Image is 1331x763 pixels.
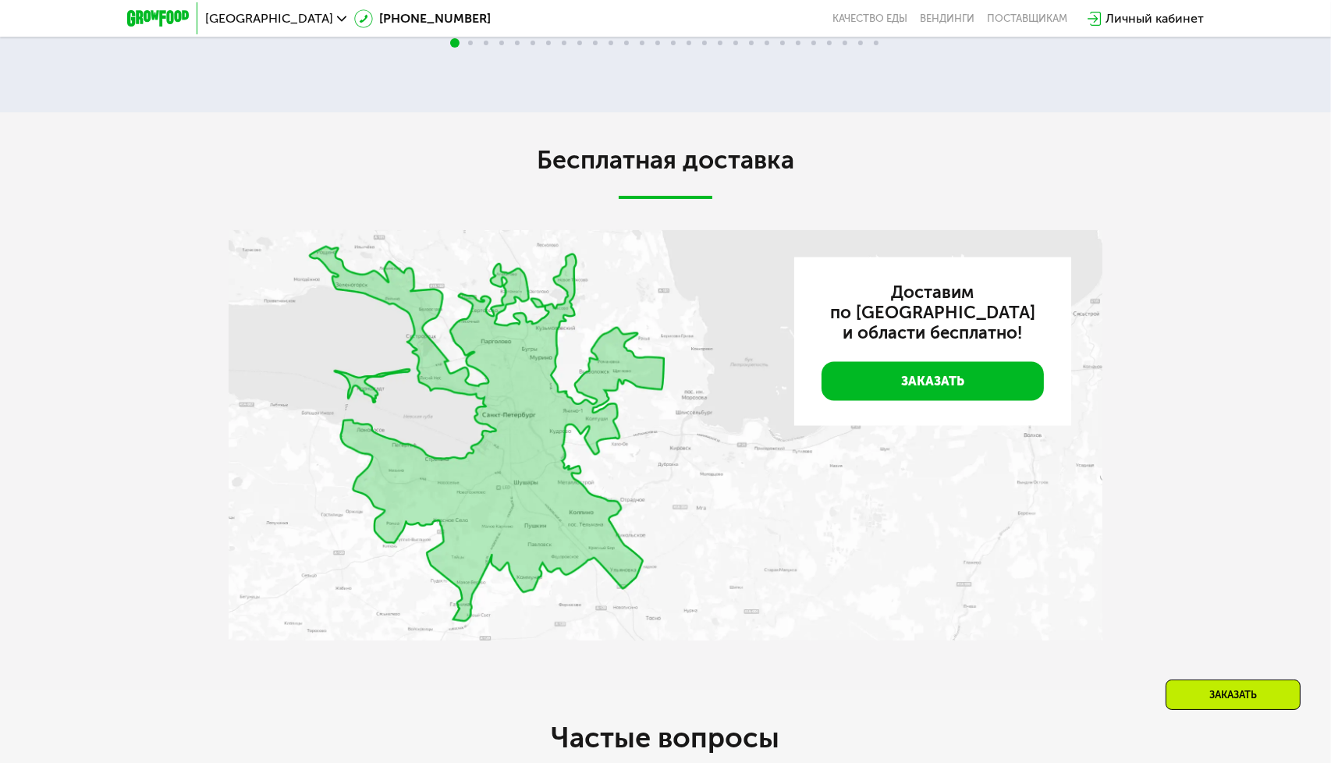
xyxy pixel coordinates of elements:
[822,282,1044,343] h3: Доставим по [GEOGRAPHIC_DATA] и области бесплатно!
[822,362,1044,401] a: Заказать
[1166,680,1301,710] div: Заказать
[987,12,1067,25] div: поставщикам
[354,9,491,28] a: [PHONE_NUMBER]
[920,12,974,25] a: Вендинги
[229,230,1102,641] img: MWcqZSqS4QmlzDG7.webp
[832,12,907,25] a: Качество еды
[205,12,333,25] span: [GEOGRAPHIC_DATA]
[1106,9,1204,28] div: Личный кабинет
[229,144,1102,176] h2: Бесплатная доставка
